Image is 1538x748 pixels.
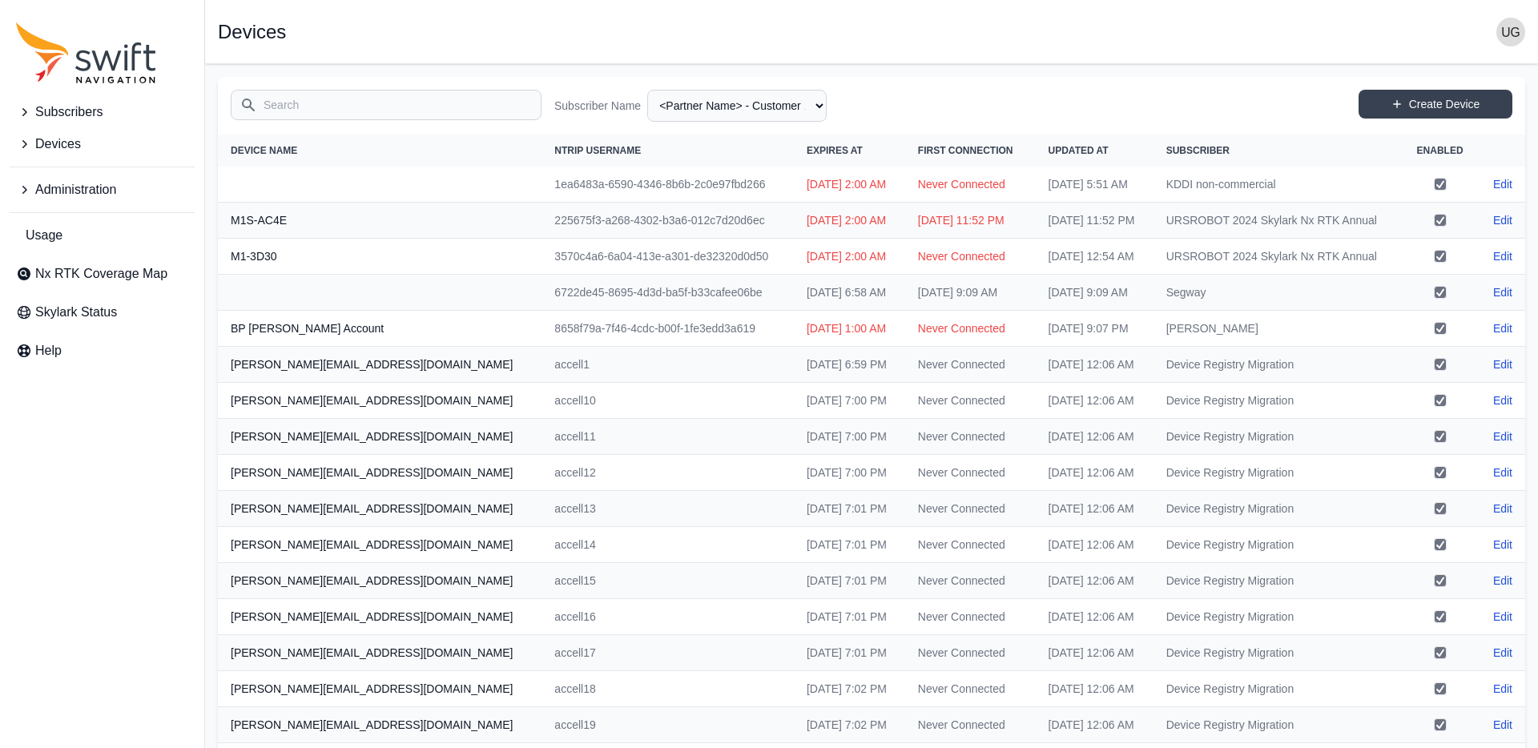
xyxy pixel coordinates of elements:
[794,275,905,311] td: [DATE] 6:58 AM
[542,635,794,671] td: accell17
[1153,455,1403,491] td: Device Registry Migration
[905,527,1036,563] td: Never Connected
[218,135,542,167] th: Device Name
[218,527,542,563] th: [PERSON_NAME][EMAIL_ADDRESS][DOMAIN_NAME]
[794,311,905,347] td: [DATE] 1:00 AM
[218,347,542,383] th: [PERSON_NAME][EMAIL_ADDRESS][DOMAIN_NAME]
[1493,573,1512,589] a: Edit
[1493,392,1512,408] a: Edit
[794,491,905,527] td: [DATE] 7:01 PM
[1153,275,1403,311] td: Segway
[794,671,905,707] td: [DATE] 7:02 PM
[1153,383,1403,419] td: Device Registry Migration
[1493,428,1512,444] a: Edit
[542,167,794,203] td: 1ea6483a-6590-4346-8b6b-2c0e97fbd266
[218,671,542,707] th: [PERSON_NAME][EMAIL_ADDRESS][DOMAIN_NAME]
[542,383,794,419] td: accell10
[1036,239,1153,275] td: [DATE] 12:54 AM
[905,203,1036,239] td: [DATE] 11:52 PM
[1036,203,1153,239] td: [DATE] 11:52 PM
[905,167,1036,203] td: Never Connected
[542,707,794,743] td: accell19
[35,341,62,360] span: Help
[10,296,195,328] a: Skylark Status
[905,599,1036,635] td: Never Connected
[10,335,195,367] a: Help
[218,491,542,527] th: [PERSON_NAME][EMAIL_ADDRESS][DOMAIN_NAME]
[1036,563,1153,599] td: [DATE] 12:06 AM
[1493,320,1512,336] a: Edit
[1036,707,1153,743] td: [DATE] 12:06 AM
[1153,135,1403,167] th: Subscriber
[1036,671,1153,707] td: [DATE] 12:06 AM
[1036,599,1153,635] td: [DATE] 12:06 AM
[35,264,167,284] span: Nx RTK Coverage Map
[794,527,905,563] td: [DATE] 7:01 PM
[905,419,1036,455] td: Never Connected
[1036,491,1153,527] td: [DATE] 12:06 AM
[1493,212,1512,228] a: Edit
[794,383,905,419] td: [DATE] 7:00 PM
[35,303,117,322] span: Skylark Status
[218,599,542,635] th: [PERSON_NAME][EMAIL_ADDRESS][DOMAIN_NAME]
[1153,527,1403,563] td: Device Registry Migration
[1036,527,1153,563] td: [DATE] 12:06 AM
[218,22,286,42] h1: Devices
[1153,311,1403,347] td: [PERSON_NAME]
[1359,90,1512,119] a: Create Device
[1493,717,1512,733] a: Edit
[1493,645,1512,661] a: Edit
[218,383,542,419] th: [PERSON_NAME][EMAIL_ADDRESS][DOMAIN_NAME]
[905,455,1036,491] td: Never Connected
[542,135,794,167] th: NTRIP Username
[794,167,905,203] td: [DATE] 2:00 AM
[218,203,542,239] th: M1S-AC4E
[218,455,542,491] th: [PERSON_NAME][EMAIL_ADDRESS][DOMAIN_NAME]
[10,219,195,251] a: Usage
[647,90,827,122] select: Subscriber
[794,563,905,599] td: [DATE] 7:01 PM
[35,103,103,122] span: Subscribers
[542,563,794,599] td: accell15
[218,707,542,743] th: [PERSON_NAME][EMAIL_ADDRESS][DOMAIN_NAME]
[1036,383,1153,419] td: [DATE] 12:06 AM
[905,383,1036,419] td: Never Connected
[10,174,195,206] button: Administration
[1153,671,1403,707] td: Device Registry Migration
[542,203,794,239] td: 225675f3-a268-4302-b3a6-012c7d20d6ec
[542,671,794,707] td: accell18
[1493,356,1512,372] a: Edit
[554,98,641,114] label: Subscriber Name
[542,455,794,491] td: accell12
[1493,501,1512,517] a: Edit
[918,145,1013,156] span: First Connection
[1153,563,1403,599] td: Device Registry Migration
[1153,491,1403,527] td: Device Registry Migration
[35,180,116,199] span: Administration
[10,258,195,290] a: Nx RTK Coverage Map
[794,635,905,671] td: [DATE] 7:01 PM
[218,563,542,599] th: [PERSON_NAME][EMAIL_ADDRESS][DOMAIN_NAME]
[35,135,81,154] span: Devices
[1493,609,1512,625] a: Edit
[1496,18,1525,46] img: user photo
[794,455,905,491] td: [DATE] 7:00 PM
[1153,167,1403,203] td: KDDI non-commercial
[542,491,794,527] td: accell13
[542,311,794,347] td: 8658f79a-7f46-4cdc-b00f-1fe3edd3a619
[1153,599,1403,635] td: Device Registry Migration
[1153,635,1403,671] td: Device Registry Migration
[218,311,542,347] th: BP [PERSON_NAME] Account
[218,635,542,671] th: [PERSON_NAME][EMAIL_ADDRESS][DOMAIN_NAME]
[1153,203,1403,239] td: URSROBOT 2024 Skylark Nx RTK Annual
[1493,284,1512,300] a: Edit
[794,599,905,635] td: [DATE] 7:01 PM
[1036,419,1153,455] td: [DATE] 12:06 AM
[1036,275,1153,311] td: [DATE] 9:09 AM
[1153,347,1403,383] td: Device Registry Migration
[218,419,542,455] th: [PERSON_NAME][EMAIL_ADDRESS][DOMAIN_NAME]
[1493,248,1512,264] a: Edit
[542,275,794,311] td: 6722de45-8695-4d3d-ba5f-b33cafee06be
[905,707,1036,743] td: Never Connected
[542,239,794,275] td: 3570c4a6-6a04-413e-a301-de32320d0d50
